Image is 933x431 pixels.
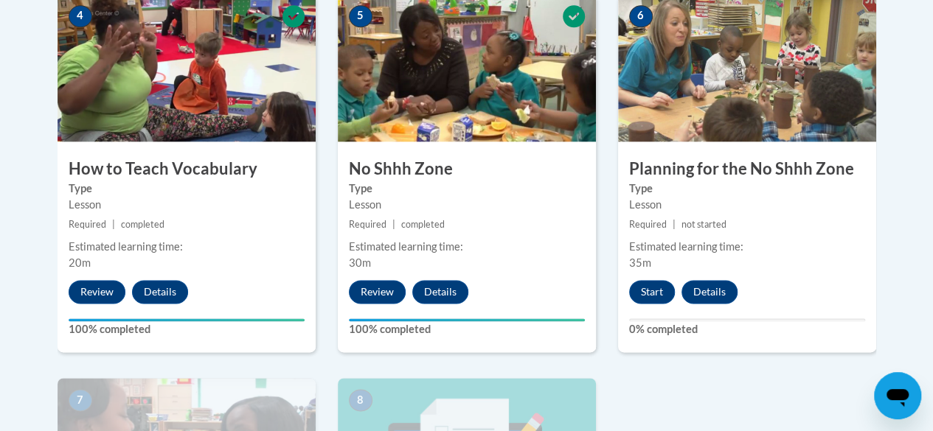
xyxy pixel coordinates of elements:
[58,158,316,181] h3: How to Teach Vocabulary
[392,219,395,230] span: |
[69,318,305,321] div: Your progress
[673,219,676,230] span: |
[681,219,726,230] span: not started
[412,280,468,304] button: Details
[112,219,115,230] span: |
[349,318,585,321] div: Your progress
[349,219,386,230] span: Required
[349,197,585,213] div: Lesson
[69,256,91,269] span: 20m
[629,197,865,213] div: Lesson
[349,239,585,255] div: Estimated learning time:
[69,5,92,27] span: 4
[69,280,125,304] button: Review
[69,321,305,337] label: 100% completed
[69,219,106,230] span: Required
[69,389,92,411] span: 7
[629,280,675,304] button: Start
[69,197,305,213] div: Lesson
[349,280,406,304] button: Review
[349,181,585,197] label: Type
[681,280,738,304] button: Details
[349,389,372,411] span: 8
[629,256,651,269] span: 35m
[629,181,865,197] label: Type
[629,321,865,337] label: 0% completed
[132,280,188,304] button: Details
[121,219,164,230] span: completed
[629,219,667,230] span: Required
[629,5,653,27] span: 6
[874,372,921,419] iframe: Button to launch messaging window
[69,181,305,197] label: Type
[629,239,865,255] div: Estimated learning time:
[338,158,596,181] h3: No Shhh Zone
[349,321,585,337] label: 100% completed
[349,5,372,27] span: 5
[618,158,876,181] h3: Planning for the No Shhh Zone
[401,219,445,230] span: completed
[69,239,305,255] div: Estimated learning time:
[349,256,371,269] span: 30m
